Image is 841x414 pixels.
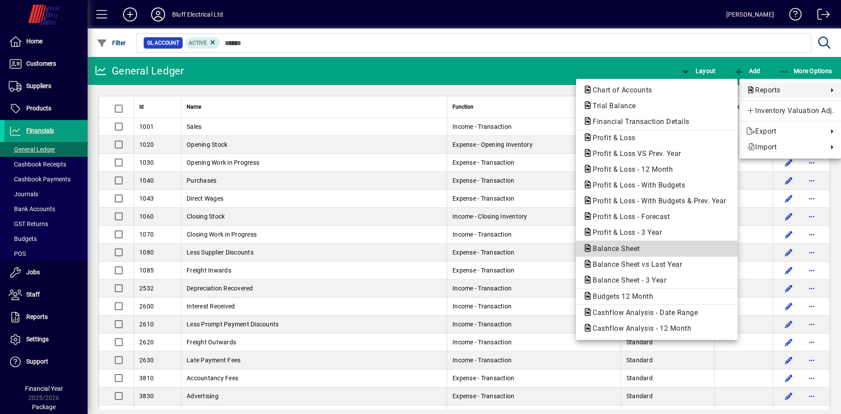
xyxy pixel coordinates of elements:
[583,165,677,173] span: Profit & Loss - 12 Month
[583,212,674,221] span: Profit & Loss - Forecast
[583,197,731,205] span: Profit & Loss - With Budgets & Prev. Year
[583,134,640,142] span: Profit & Loss
[746,126,823,137] span: Export
[583,292,657,301] span: Budgets 12 Month
[583,324,696,333] span: Cashflow Analysis - 12 Month
[583,149,686,158] span: Profit & Loss VS Prev. Year
[583,308,702,317] span: Cashflow Analysis - Date Range
[583,102,640,110] span: Trial Balance
[583,260,686,269] span: Balance Sheet vs Last Year
[583,228,666,237] span: Profit & Loss - 3 Year
[746,85,823,96] span: Reports
[583,117,694,126] span: Financial Transaction Details
[583,276,671,284] span: Balance Sheet - 3 Year
[746,142,823,152] span: Import
[583,86,657,94] span: Chart of Accounts
[746,106,834,116] span: Inventory Valuation Adj.
[583,181,689,189] span: Profit & Loss - With Budgets
[583,244,644,253] span: Balance Sheet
